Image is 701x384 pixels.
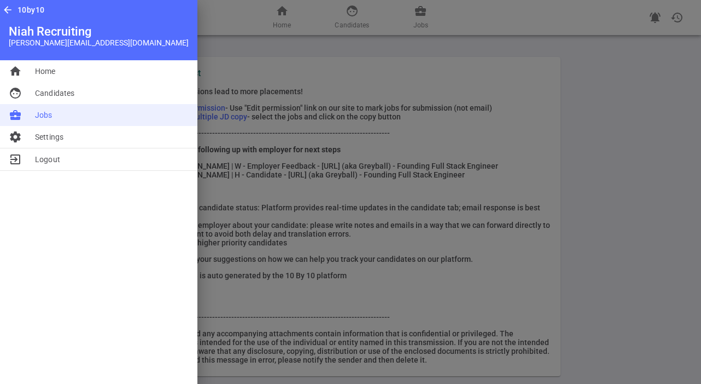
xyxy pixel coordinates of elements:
span: business_center [9,108,22,122]
span: Home [35,66,56,77]
span: Candidates [35,88,74,99]
div: [PERSON_NAME][EMAIL_ADDRESS][DOMAIN_NAME] [9,38,189,47]
span: Logout [35,154,60,165]
span: settings [9,130,22,144]
span: Jobs [35,110,52,121]
span: exit_to_app [9,153,22,166]
div: Niah Recruiting [9,25,189,38]
span: face [9,87,22,100]
span: arrow_back [2,4,13,15]
span: home [9,65,22,78]
span: Settings [35,131,63,142]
